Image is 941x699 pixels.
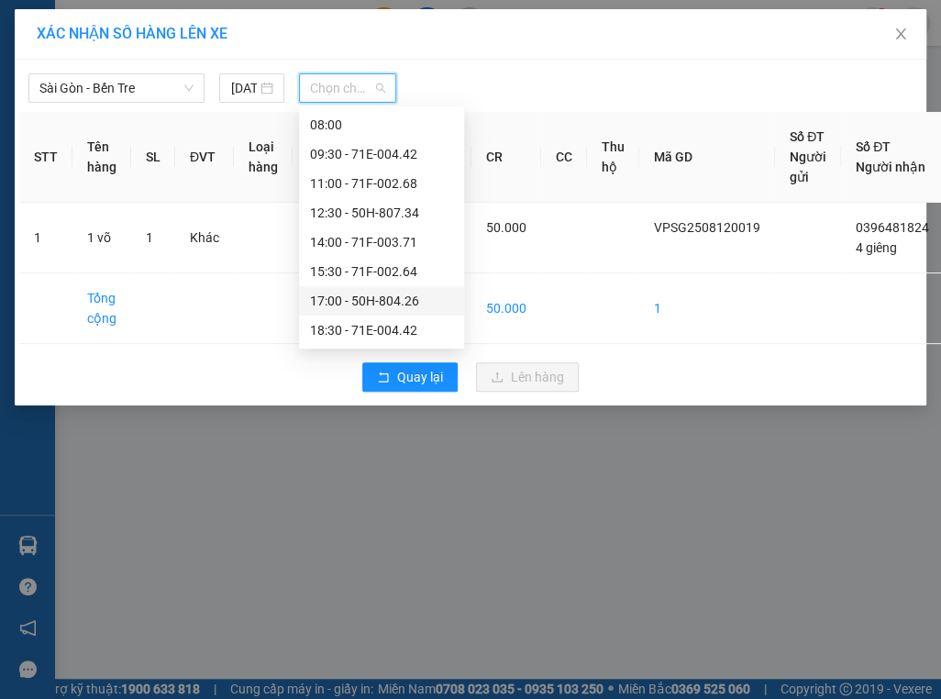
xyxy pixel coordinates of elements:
[16,16,44,35] span: Gửi:
[72,273,131,344] td: Tổng cộng
[310,291,453,311] div: 17:00 - 50H-804.26
[215,16,259,35] span: Nhận:
[175,203,234,273] td: Khác
[639,112,775,203] th: Mã GD
[310,232,453,252] div: 14:00 - 71F-003.71
[310,115,453,135] div: 08:00
[19,203,72,273] td: 1
[310,261,453,282] div: 15:30 - 71F-002.64
[146,230,153,245] span: 1
[234,112,293,203] th: Loại hàng
[587,112,639,203] th: Thu hộ
[310,320,453,340] div: 18:30 - 71E-004.42
[310,144,453,164] div: 09:30 - 71E-004.42
[541,112,587,203] th: CC
[230,78,257,98] input: 12/08/2025
[471,112,541,203] th: CR
[39,74,194,102] span: Sài Gòn - Bến Tre
[471,273,541,344] td: 50.000
[14,117,70,137] span: Đã thu :
[16,16,202,57] div: [GEOGRAPHIC_DATA]
[856,240,897,255] span: 4 giêng
[310,173,453,194] div: 11:00 - 71F-002.68
[856,160,925,174] span: Người nhận
[215,16,361,57] div: [PERSON_NAME]
[486,220,526,235] span: 50.000
[856,139,891,154] span: Số ĐT
[175,112,234,203] th: ĐVT
[72,112,131,203] th: Tên hàng
[14,116,205,138] div: 50.000
[790,150,826,184] span: Người gửi
[476,362,579,392] button: uploadLên hàng
[654,220,760,235] span: VPSG2508120019
[19,112,72,203] th: STT
[397,367,443,387] span: Quay lại
[639,273,775,344] td: 1
[310,74,385,102] span: Chọn chuyến
[893,27,908,41] span: close
[215,79,361,105] div: 0396481824
[72,203,131,273] td: 1 võ
[293,112,343,203] th: Ghi chú
[856,220,929,235] span: 0396481824
[875,9,926,61] button: Close
[377,371,390,385] span: rollback
[790,129,825,144] span: Số ĐT
[37,25,227,42] span: XÁC NHẬN SỐ HÀNG LÊN XE
[131,112,175,203] th: SL
[310,203,453,223] div: 12:30 - 50H-807.34
[362,362,458,392] button: rollbackQuay lại
[215,57,361,79] div: 4 giêng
